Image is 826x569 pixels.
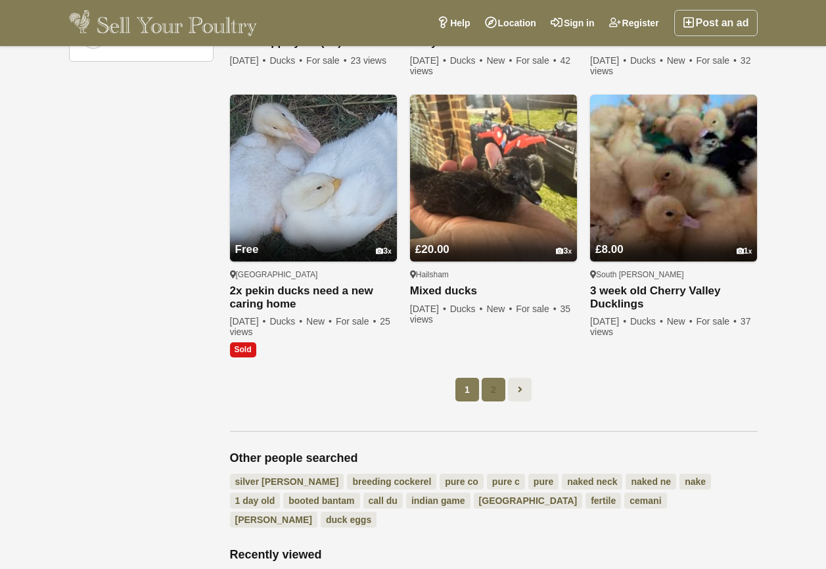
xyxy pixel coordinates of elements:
a: Mixed ducks [410,284,577,298]
span: For sale [336,316,377,327]
a: Post an ad [674,10,758,36]
span: £20.00 [415,243,449,256]
a: pure c [487,474,525,489]
a: Free 3 [230,218,397,262]
div: 3 [376,246,392,256]
span: Free [235,243,259,256]
span: New [667,316,694,327]
a: 2 [482,378,505,401]
span: Ducks [630,316,664,327]
span: 42 views [410,55,570,76]
div: 1 [737,246,752,256]
span: 1 [455,378,479,401]
a: pure co [440,474,484,489]
span: For sale [516,304,557,314]
a: [PERSON_NAME] [230,512,317,528]
img: Mixed ducks [410,95,577,262]
a: breeding cockerel [347,474,436,489]
div: Hailsham [410,269,577,280]
a: indian game [406,493,470,509]
span: [DATE] [230,316,267,327]
span: 32 views [590,55,750,76]
span: [DATE] [410,55,447,66]
a: 2x pekin ducks need a new caring home [230,284,397,311]
a: booted bantam [283,493,359,509]
span: For sale [516,55,557,66]
span: For sale [696,55,737,66]
span: [DATE] [590,316,628,327]
a: Location [478,10,543,36]
a: 3 week old Cherry Valley Ducklings [590,284,757,311]
span: New [667,55,694,66]
span: For sale [696,316,737,327]
div: [GEOGRAPHIC_DATA] [230,269,397,280]
span: Sold [230,342,256,357]
a: naked neck [562,474,622,489]
span: 37 views [590,316,750,337]
a: Help [430,10,477,36]
span: [DATE] [410,304,447,314]
a: Sign in [543,10,602,36]
a: naked ne [626,474,676,489]
span: New [486,304,513,314]
h2: Recently viewed [230,548,758,562]
span: 35 views [410,304,570,325]
span: Ducks [630,55,664,66]
a: £8.00 1 [590,218,757,262]
span: £8.00 [595,243,624,256]
span: Ducks [269,316,304,327]
h2: Other people searched [230,451,758,466]
a: [GEOGRAPHIC_DATA] [474,493,583,509]
a: silver [PERSON_NAME] [230,474,344,489]
img: 3 week old Cherry Valley Ducklings [590,95,757,262]
a: fertile [585,493,621,509]
a: Register [602,10,666,36]
span: For sale [306,55,348,66]
a: cemani [624,493,666,509]
div: South [PERSON_NAME] [590,269,757,280]
span: 23 views [350,55,386,66]
span: Ducks [269,55,304,66]
a: pure [528,474,559,489]
a: 1 day old [230,493,281,509]
a: duck eggs [321,512,377,528]
span: Ducks [450,55,484,66]
a: call du [363,493,403,509]
span: [DATE] [590,55,628,66]
span: 25 views [230,316,390,337]
img: 2x pekin ducks need a new caring home [230,95,397,262]
span: New [486,55,513,66]
img: Sell Your Poultry [69,10,258,36]
div: 3 [556,246,572,256]
span: New [306,316,333,327]
a: nake [679,474,711,489]
span: [DATE] [230,55,267,66]
a: £20.00 3 [410,218,577,262]
span: Ducks [450,304,484,314]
